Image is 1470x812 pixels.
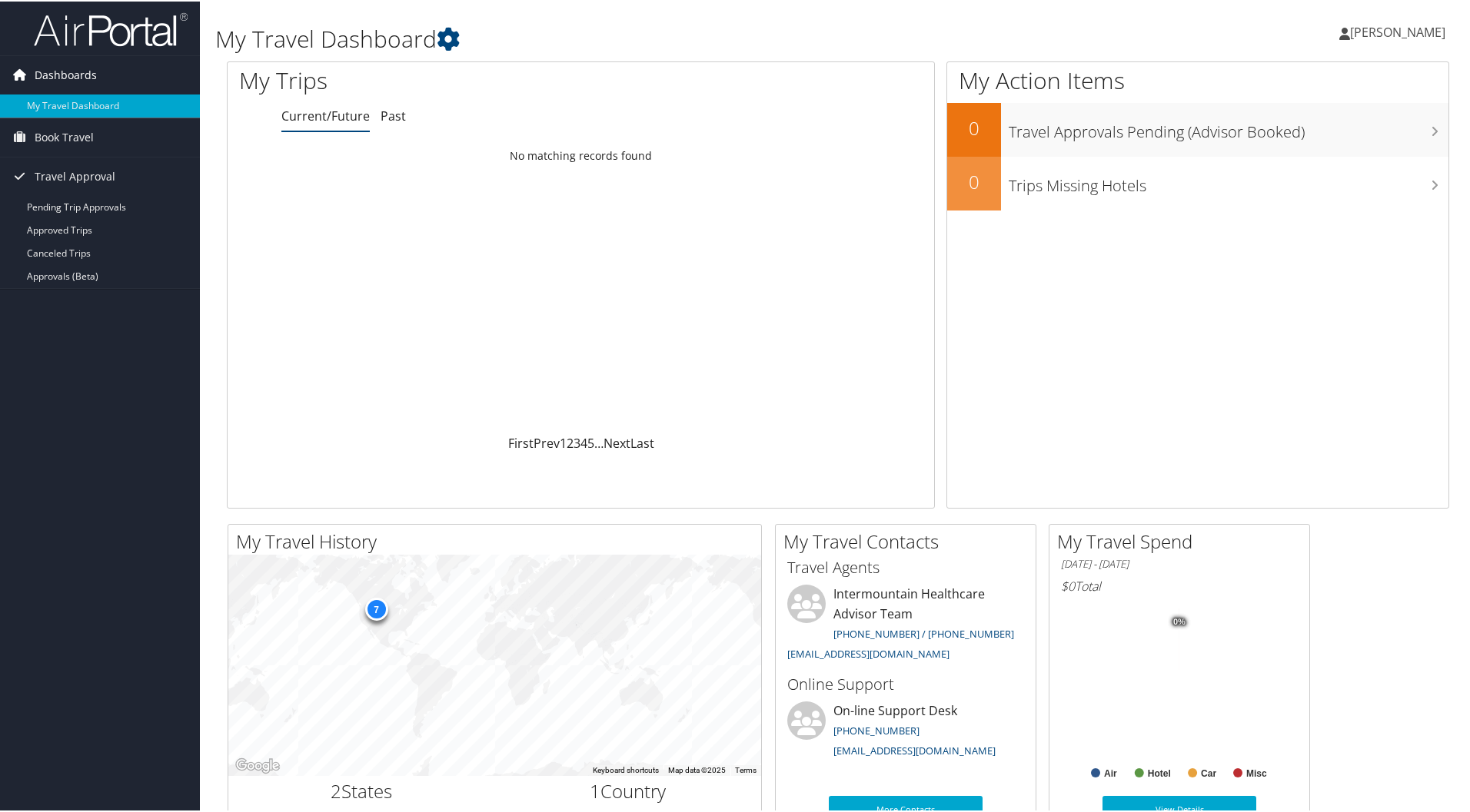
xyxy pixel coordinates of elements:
[1173,616,1186,625] tspan: 0%
[833,625,1014,639] a: [PHONE_NUMBER] / [PHONE_NUMBER]
[593,764,659,774] button: Keyboard shortcuts
[35,156,115,194] span: Travel Approval
[580,433,587,450] a: 4
[34,10,188,46] img: airportal-logo.png
[1057,527,1309,553] h2: My Travel Spend
[281,106,370,123] a: Current/Future
[1009,112,1448,141] h3: Travel Approvals Pending (Advisor Booked)
[604,433,630,450] a: Next
[947,101,1448,155] a: 0Travel Approvals Pending (Advisor Booked)
[590,777,600,802] span: 1
[1339,8,1461,54] a: [PERSON_NAME]
[232,754,283,774] img: Google
[780,700,1032,763] li: On-line Support Desk
[1246,767,1267,777] text: Misc
[239,63,628,95] h1: My Trips
[668,764,726,773] span: Map data ©2025
[1350,22,1445,39] span: [PERSON_NAME]
[560,433,567,450] a: 1
[780,583,1032,665] li: Intermountain Healthcare Advisor Team
[1061,576,1075,593] span: $0
[947,114,1001,140] h2: 0
[833,722,920,736] a: [PHONE_NUMBER]
[947,167,1001,194] h2: 0
[947,63,1448,95] h1: My Action Items
[1148,767,1171,777] text: Hotel
[594,433,604,450] span: …
[508,433,534,450] a: First
[587,433,594,450] a: 5
[787,555,1024,577] h3: Travel Agents
[567,433,574,450] a: 2
[630,433,654,450] a: Last
[735,764,757,773] a: Terms (opens in new tab)
[1104,767,1117,777] text: Air
[1201,767,1216,777] text: Car
[232,754,283,774] a: Open this area in Google Maps (opens a new window)
[507,777,750,803] h2: Country
[787,645,950,659] a: [EMAIL_ADDRESS][DOMAIN_NAME]
[35,117,94,155] span: Book Travel
[783,527,1036,553] h2: My Travel Contacts
[331,777,341,802] span: 2
[947,155,1448,209] a: 0Trips Missing Hotels
[574,433,580,450] a: 3
[1061,555,1298,570] h6: [DATE] - [DATE]
[833,742,996,756] a: [EMAIL_ADDRESS][DOMAIN_NAME]
[215,22,1046,54] h1: My Travel Dashboard
[1061,576,1298,593] h6: Total
[787,672,1024,694] h3: Online Support
[381,106,406,123] a: Past
[240,777,484,803] h2: States
[534,433,560,450] a: Prev
[228,141,934,168] td: No matching records found
[236,527,761,553] h2: My Travel History
[1009,166,1448,195] h3: Trips Missing Hotels
[364,595,387,618] div: 7
[35,55,97,93] span: Dashboards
